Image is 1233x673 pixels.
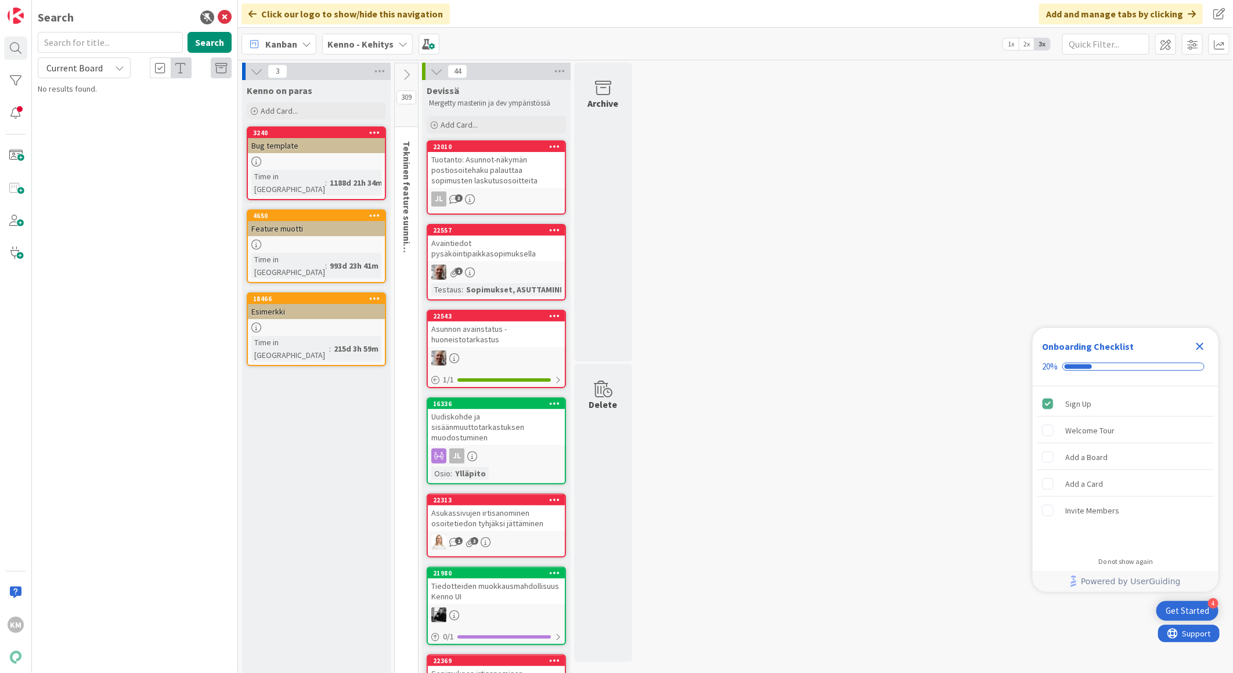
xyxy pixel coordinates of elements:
[428,311,565,347] div: 22543Asunnon avainstatus - huoneistotarkastus
[433,312,565,320] div: 22543
[428,265,565,280] div: VH
[449,448,464,464] div: JL
[431,265,446,280] img: VH
[1065,477,1103,491] div: Add a Card
[1065,424,1115,437] div: Welcome Tour
[247,209,386,283] a: 4650Feature muottiTime in [GEOGRAPHIC_DATA]:993d 23h 41m
[327,176,385,189] div: 1188d 21h 34m
[253,212,385,220] div: 4650
[427,85,459,96] span: Devissä
[38,32,183,53] input: Search for title...
[433,226,565,234] div: 22557
[1037,498,1214,523] div: Invite Members is incomplete.
[433,569,565,577] div: 21980
[241,3,450,24] div: Click our logo to show/hide this navigation
[248,128,385,153] div: 3240Bug template
[1065,504,1119,518] div: Invite Members
[428,409,565,445] div: Uudiskohde ja sisäänmuuttotarkastuksen muodostuminen
[431,350,446,366] img: VH
[462,283,463,296] span: :
[1039,571,1213,592] a: Powered by UserGuiding
[471,537,478,545] span: 3
[1033,571,1218,592] div: Footer
[8,649,24,665] img: avatar
[588,96,619,110] div: Archive
[1042,361,1209,372] div: Checklist progress: 20%
[428,399,565,445] div: 16336Uudiskohde ja sisäänmuuttotarkastuksen muodostuminen
[1033,386,1218,549] div: Checklist items
[46,62,103,74] span: Current Board
[428,607,565,623] div: KM
[265,37,297,51] span: Kanban
[327,38,394,50] b: Kenno - Kehitys
[427,567,566,645] a: 21980Tiedotteiden muokkausmahdollisuus Kenno UIKM0/1
[433,657,565,665] div: 22369
[429,99,564,108] p: Mergetty masteriin ja dev ympäristössä
[24,2,53,16] span: Support
[428,568,565,578] div: 21980
[401,141,413,314] span: Tekninen feature suunnittelu ja toteutus
[427,224,566,301] a: 22557Avaintiedot pysäköintipaikkasopimuksellaVHTestaus:Sopimukset, ASUTTAMINEN
[1039,3,1203,24] div: Add and manage tabs by clicking
[251,170,325,196] div: Time in [GEOGRAPHIC_DATA]
[427,310,566,388] a: 22543Asunnon avainstatus - huoneistotarkastusVH1/1
[455,194,463,202] span: 3
[248,294,385,304] div: 18466
[427,494,566,558] a: 22313Asukassivujen irtisanominen osoitetiedon tyhjäksi jättäminenSL
[428,372,565,387] div: 1/1
[248,304,385,319] div: Esimerkki
[327,259,381,272] div: 993d 23h 41m
[428,191,565,207] div: JL
[248,221,385,236] div: Feature muotti
[1191,337,1209,356] div: Close Checklist
[431,283,462,296] div: Testaus
[428,495,565,531] div: 22313Asukassivujen irtisanominen osoitetiedon tyhjäksi jättäminen
[1003,38,1019,50] span: 1x
[428,448,565,464] div: JL
[325,176,327,189] span: :
[247,126,386,200] a: 3240Bug templateTime in [GEOGRAPHIC_DATA]:1188d 21h 34m
[428,656,565,666] div: 22369
[443,374,454,386] span: 1 / 1
[1156,601,1218,621] div: Open Get Started checklist, remaining modules: 4
[253,295,385,303] div: 18466
[188,32,232,53] button: Search
[247,85,312,96] span: Kenno on paras
[428,152,565,188] div: Tuotanto: Asunnot-näkymän postiosoitehaku palauttaa sopimusten laskutusosoitteita
[1081,574,1181,588] span: Powered by UserGuiding
[1042,361,1058,372] div: 20%
[427,140,566,215] a: 22010Tuotanto: Asunnot-näkymän postiosoitehaku palauttaa sopimusten laskutusosoitteitaJL
[428,225,565,236] div: 22557
[428,578,565,604] div: Tiedotteiden muokkausmahdollisuus Kenno UI
[396,91,416,104] span: 309
[1037,418,1214,443] div: Welcome Tour is incomplete.
[261,106,298,116] span: Add Card...
[8,8,24,24] img: Visit kanbanzone.com
[463,283,572,296] div: Sopimukset, ASUTTAMINEN
[1033,328,1218,592] div: Checklist Container
[428,321,565,347] div: Asunnon avainstatus - huoneistotarkastus
[431,607,446,623] img: KM
[455,267,463,275] span: 1
[1098,557,1153,566] div: Do not show again
[428,142,565,152] div: 22010
[268,64,287,78] span: 3
[251,336,329,361] div: Time in [GEOGRAPHIC_DATA]
[8,617,24,633] div: KM
[247,292,386,366] a: 18466EsimerkkiTime in [GEOGRAPHIC_DATA]:215d 3h 59m
[248,138,385,153] div: Bug template
[428,495,565,505] div: 22313
[433,143,565,151] div: 22010
[452,467,489,480] div: Ylläpito
[455,537,463,545] span: 1
[248,211,385,236] div: 4650Feature muotti
[1034,38,1050,50] span: 3x
[1065,450,1108,464] div: Add a Board
[251,253,325,278] div: Time in [GEOGRAPHIC_DATA]
[248,294,385,319] div: 18466Esimerkki
[428,399,565,409] div: 16336
[1062,34,1149,55] input: Quick Filter...
[431,191,446,207] div: JL
[1037,471,1214,497] div: Add a Card is incomplete.
[1166,605,1209,617] div: Get Started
